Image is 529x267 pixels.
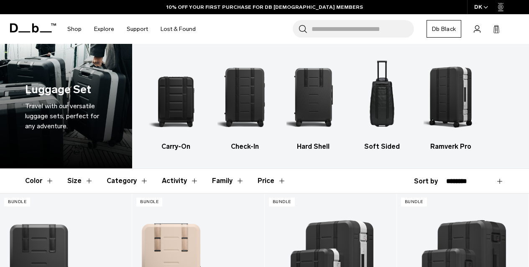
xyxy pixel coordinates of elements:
[286,56,340,137] img: Db
[149,142,203,152] h3: Carry-On
[67,14,82,44] a: Shop
[136,198,162,206] p: Bundle
[217,56,271,152] a: Db Check-In
[427,20,461,38] a: Db Black
[401,198,427,206] p: Bundle
[286,142,340,152] h3: Hard Shell
[355,56,409,152] a: Db Soft Sided
[355,56,409,137] img: Db
[149,56,203,152] a: Db Carry-On
[217,56,271,137] img: Db
[217,56,271,152] li: 2 / 5
[149,56,203,137] img: Db
[286,56,340,152] li: 3 / 5
[355,56,409,152] li: 4 / 5
[94,14,114,44] a: Explore
[162,169,199,193] button: Toggle Filter
[424,56,478,137] img: Db
[25,102,99,130] span: Travel with our versatile luggage sets, perfect for any adventure.
[424,56,478,152] a: Db Ramverk Pro
[107,169,148,193] button: Toggle Filter
[67,169,93,193] button: Toggle Filter
[217,142,271,152] h3: Check-In
[161,14,196,44] a: Lost & Found
[25,81,91,98] h1: Luggage Set
[4,198,30,206] p: Bundle
[286,56,340,152] a: Db Hard Shell
[355,142,409,152] h3: Soft Sided
[127,14,148,44] a: Support
[166,3,363,11] a: 10% OFF YOUR FIRST PURCHASE FOR DB [DEMOGRAPHIC_DATA] MEMBERS
[258,169,286,193] button: Toggle Price
[212,169,244,193] button: Toggle Filter
[424,56,478,152] li: 5 / 5
[25,169,54,193] button: Toggle Filter
[61,14,202,44] nav: Main Navigation
[149,56,203,152] li: 1 / 5
[269,198,295,206] p: Bundle
[424,142,478,152] h3: Ramverk Pro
